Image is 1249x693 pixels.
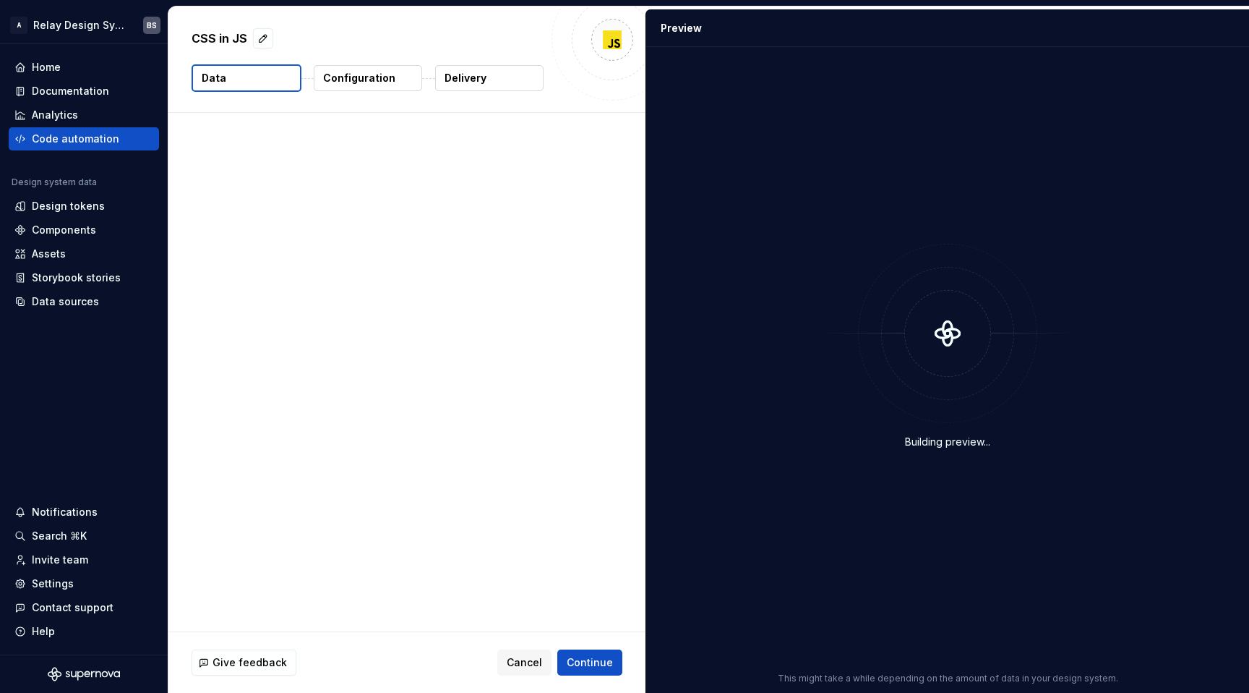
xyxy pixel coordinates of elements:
div: Notifications [32,505,98,519]
button: Cancel [497,650,551,676]
a: Home [9,56,159,79]
button: Notifications [9,501,159,524]
div: A [10,17,27,34]
div: Preview [661,21,702,35]
span: Continue [567,655,613,670]
a: Documentation [9,80,159,103]
div: Settings [32,577,74,591]
div: Components [32,223,96,237]
button: Configuration [314,65,422,91]
div: Search ⌘K [32,529,87,543]
button: Continue [557,650,622,676]
a: Invite team [9,548,159,571]
a: Settings [9,572,159,595]
p: This might take a while depending on the amount of data in your design system. [778,673,1118,684]
div: BS [147,20,157,31]
a: Data sources [9,290,159,313]
button: Search ⌘K [9,524,159,548]
div: Data sources [32,294,99,309]
p: CSS in JS [192,30,247,47]
div: Invite team [32,553,88,567]
div: Design system data [12,177,97,188]
a: Analytics [9,103,159,127]
div: Design tokens [32,199,105,213]
div: Storybook stories [32,271,121,285]
a: Code automation [9,127,159,150]
div: Relay Design System [33,18,126,33]
button: Data [192,64,301,92]
div: Home [32,60,61,75]
div: Help [32,624,55,639]
div: Assets [32,247,66,261]
button: Delivery [435,65,544,91]
p: Delivery [445,71,486,85]
div: Analytics [32,108,78,122]
a: Design tokens [9,195,159,218]
a: Components [9,218,159,242]
button: Give feedback [192,650,296,676]
div: Code automation [32,132,119,146]
button: ARelay Design SystemBS [3,9,165,41]
span: Give feedback [213,655,287,670]
p: Data [202,71,226,85]
p: Configuration [323,71,395,85]
svg: Supernova Logo [48,667,120,681]
div: Building preview... [905,435,990,449]
button: Contact support [9,596,159,619]
div: Contact support [32,600,113,615]
span: Cancel [507,655,542,670]
div: Documentation [32,84,109,98]
button: Help [9,620,159,643]
a: Assets [9,242,159,265]
a: Storybook stories [9,266,159,289]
